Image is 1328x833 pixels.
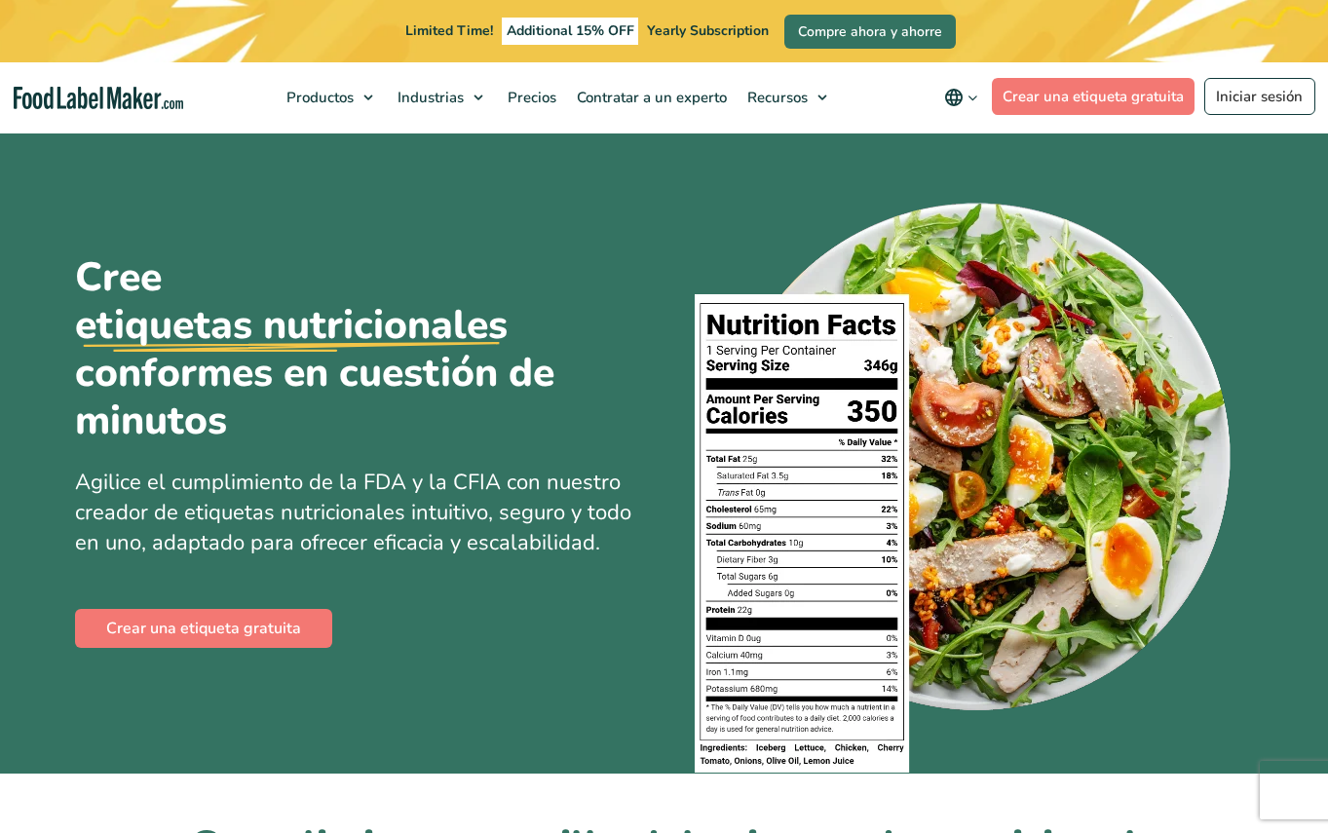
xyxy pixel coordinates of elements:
[75,468,631,557] span: Agilice el cumplimiento de la FDA y la CFIA con nuestro creador de etiquetas nutricionales intuit...
[992,78,1195,115] a: Crear una etiqueta gratuita
[281,88,356,107] span: Productos
[695,190,1237,774] img: Un plato de comida con una etiqueta de información nutricional encima.
[405,21,493,40] span: Limited Time!
[567,62,733,133] a: Contratar a un experto
[502,88,558,107] span: Precios
[75,609,332,648] a: Crear una etiqueta gratuita
[75,301,508,349] u: etiquetas nutricionales
[647,21,769,40] span: Yearly Subscription
[277,62,383,133] a: Productos
[498,62,562,133] a: Precios
[1204,78,1315,115] a: Iniciar sesión
[388,62,493,133] a: Industrias
[784,15,956,49] a: Compre ahora y ahorre
[738,62,837,133] a: Recursos
[741,88,810,107] span: Recursos
[571,88,729,107] span: Contratar a un experto
[392,88,466,107] span: Industrias
[502,18,639,45] span: Additional 15% OFF
[75,253,562,444] h1: Cree conformes en cuestión de minutos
